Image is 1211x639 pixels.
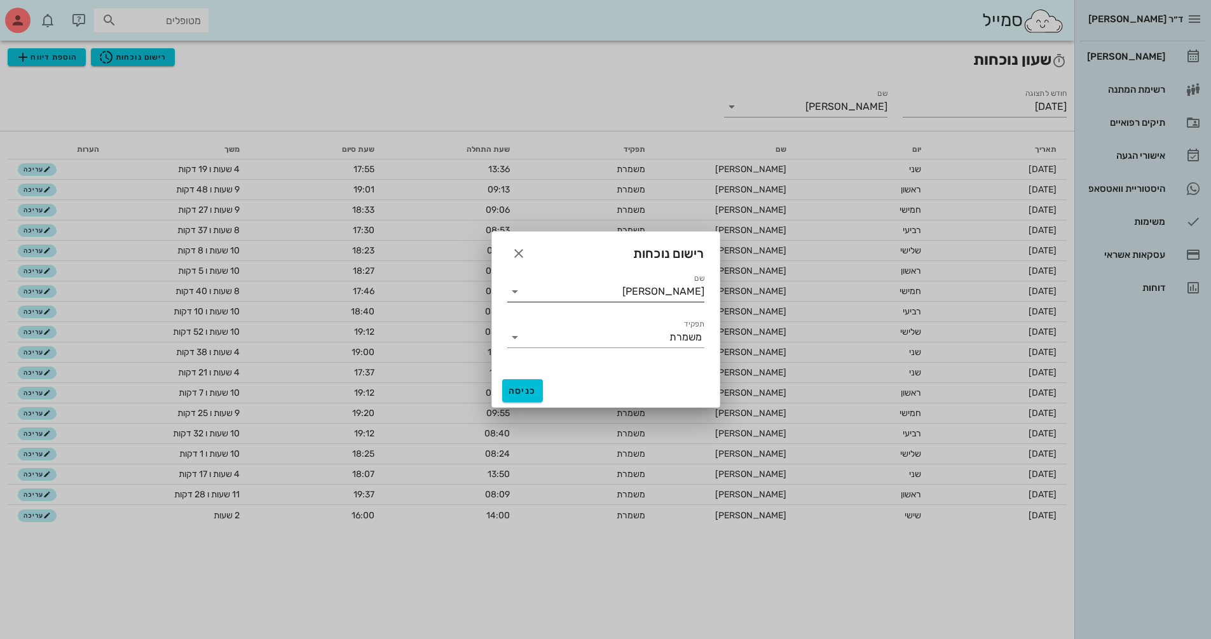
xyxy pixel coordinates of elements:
div: רישום נוכחות [492,232,720,271]
span: כניסה [507,386,538,396]
label: שם [694,274,704,283]
div: משמרת [669,332,702,343]
button: כניסה [502,379,543,402]
label: תפקיד [683,319,704,329]
div: תפקידמשמרת [507,327,704,347]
